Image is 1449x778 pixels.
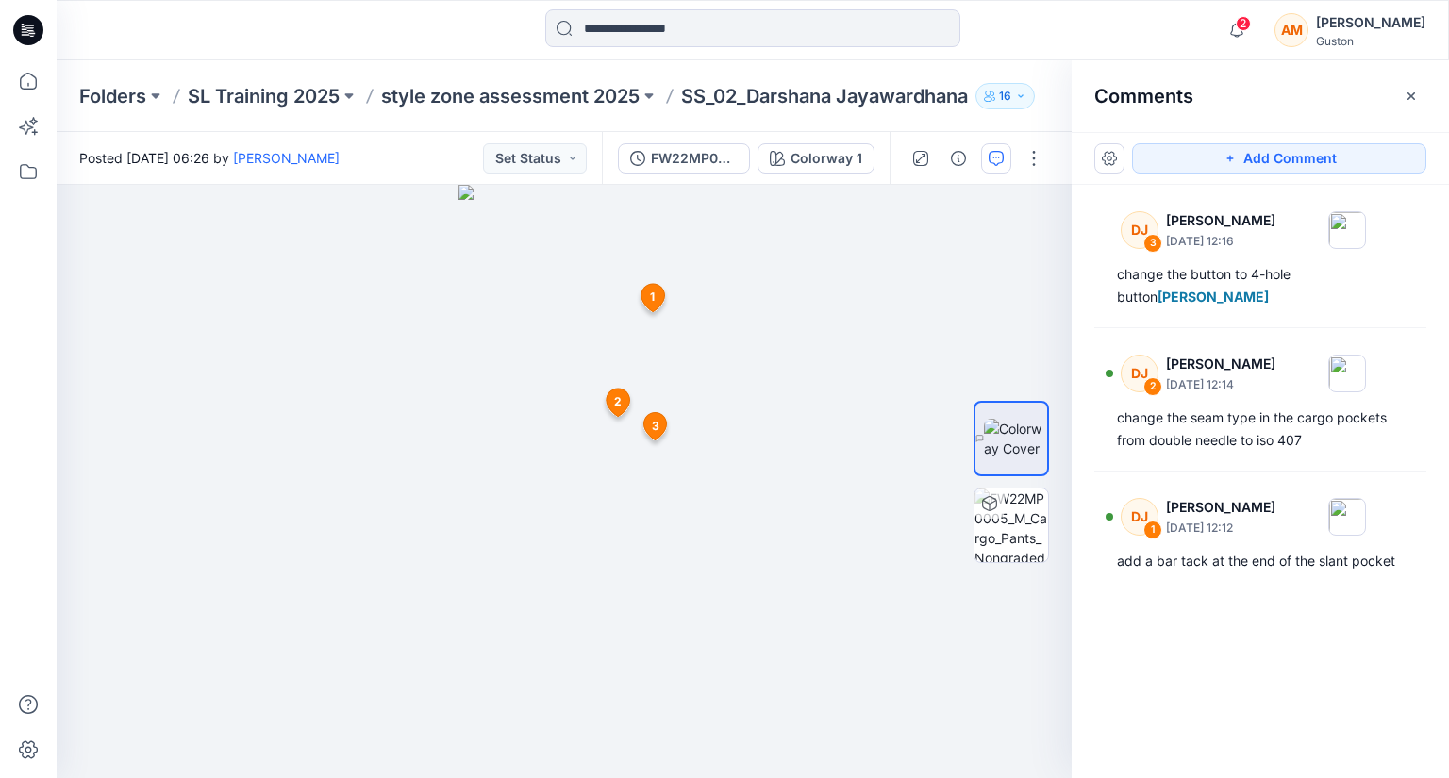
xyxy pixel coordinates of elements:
div: DJ [1121,211,1158,249]
p: 16 [999,86,1011,107]
div: Colorway 1 [791,148,862,169]
span: Posted [DATE] 06:26 by [79,148,340,168]
img: FW22MP0005_M_Cargo_Pants_Nongraded Colorway 1 [974,488,1048,562]
img: Colorway Cover [984,419,1047,458]
span: 2 [1236,16,1251,31]
img: eyJhbGciOiJIUzI1NiIsImtpZCI6IjAiLCJzbHQiOiJzZXMiLCJ0eXAiOiJKV1QifQ.eyJkYXRhIjp7InR5cGUiOiJzdG9yYW... [458,185,670,778]
a: [PERSON_NAME] [233,150,340,166]
button: 16 [975,83,1035,109]
button: Colorway 1 [758,143,874,174]
p: [PERSON_NAME] [1166,209,1275,232]
div: DJ [1121,498,1158,536]
div: [PERSON_NAME] [1316,11,1425,34]
button: Add Comment [1132,143,1426,174]
div: 2 [1143,377,1162,396]
p: [DATE] 12:16 [1166,232,1275,251]
div: AM [1274,13,1308,47]
button: Details [943,143,974,174]
button: FW22MP0005_M_Cargo_Pants_Nongraded [618,143,750,174]
div: 1 [1143,521,1162,539]
div: change the seam type in the cargo pockets from double needle to iso 407 [1117,406,1404,452]
a: SL Training 2025 [188,83,340,109]
span: [PERSON_NAME] [1158,289,1269,305]
div: DJ [1121,355,1158,392]
a: Folders [79,83,146,109]
a: style zone assessment 2025 [381,83,640,109]
div: 3 [1143,234,1162,253]
div: change the button to 4-hole button [1117,263,1404,308]
p: [PERSON_NAME] [1166,353,1275,375]
p: [DATE] 12:14 [1166,375,1275,394]
p: SS_02_Darshana Jayawardhana [681,83,968,109]
div: add a bar tack at the end of the slant pocket [1117,550,1404,572]
div: FW22MP0005_M_Cargo_Pants_Nongraded [651,148,738,169]
p: [DATE] 12:12 [1166,519,1275,538]
h2: Comments [1094,85,1193,108]
div: Guston [1316,34,1425,48]
p: [PERSON_NAME] [1166,496,1275,519]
